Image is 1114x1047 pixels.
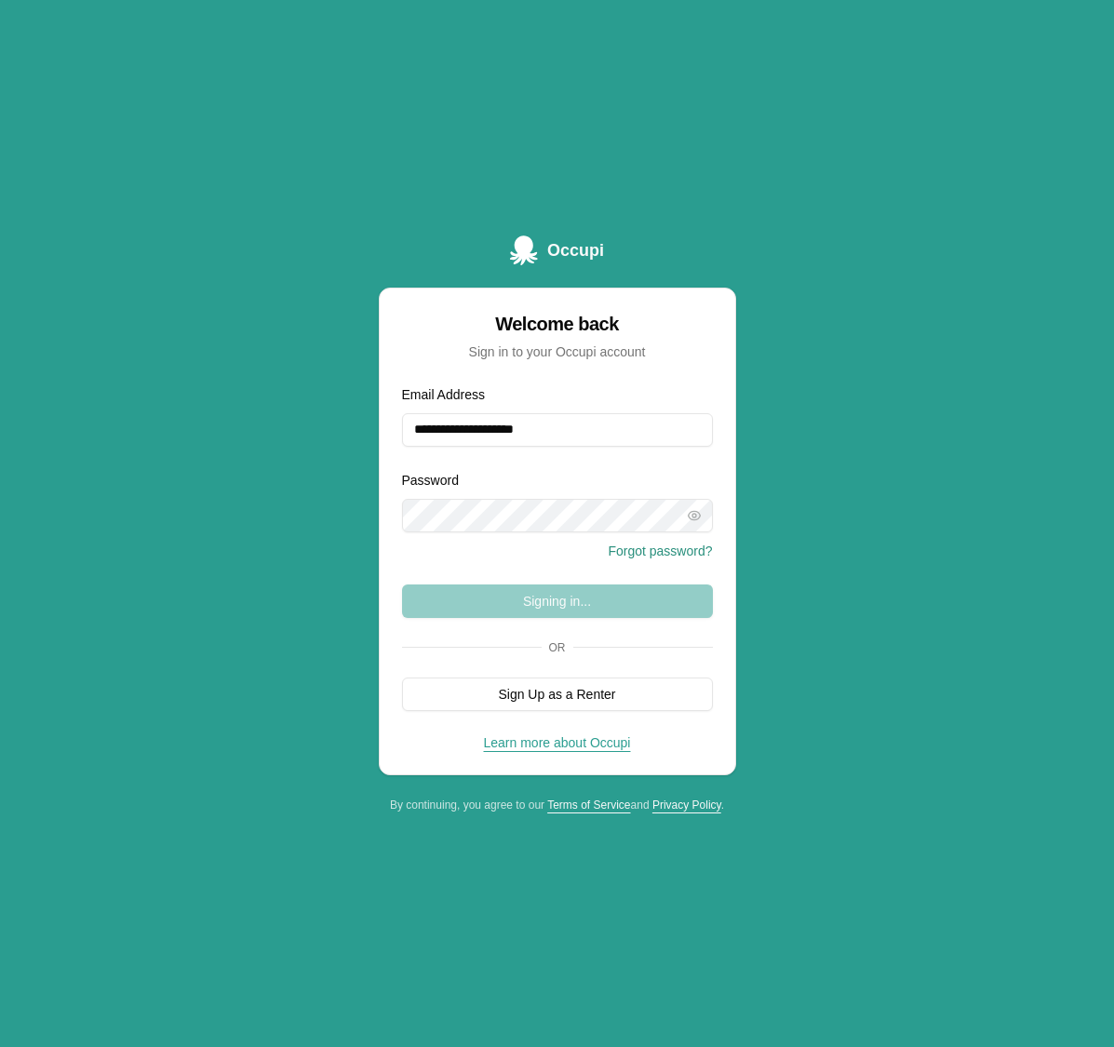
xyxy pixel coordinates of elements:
[542,640,573,655] span: Or
[510,235,604,265] a: Occupi
[608,542,712,560] button: Forgot password?
[402,387,485,402] label: Email Address
[547,799,630,812] a: Terms of Service
[379,798,736,812] div: By continuing, you agree to our and .
[547,237,604,263] span: Occupi
[652,799,721,812] a: Privacy Policy
[484,735,631,750] a: Learn more about Occupi
[402,342,713,361] div: Sign in to your Occupi account
[402,678,713,711] button: Sign Up as a Renter
[402,311,713,337] div: Welcome back
[402,473,459,488] label: Password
